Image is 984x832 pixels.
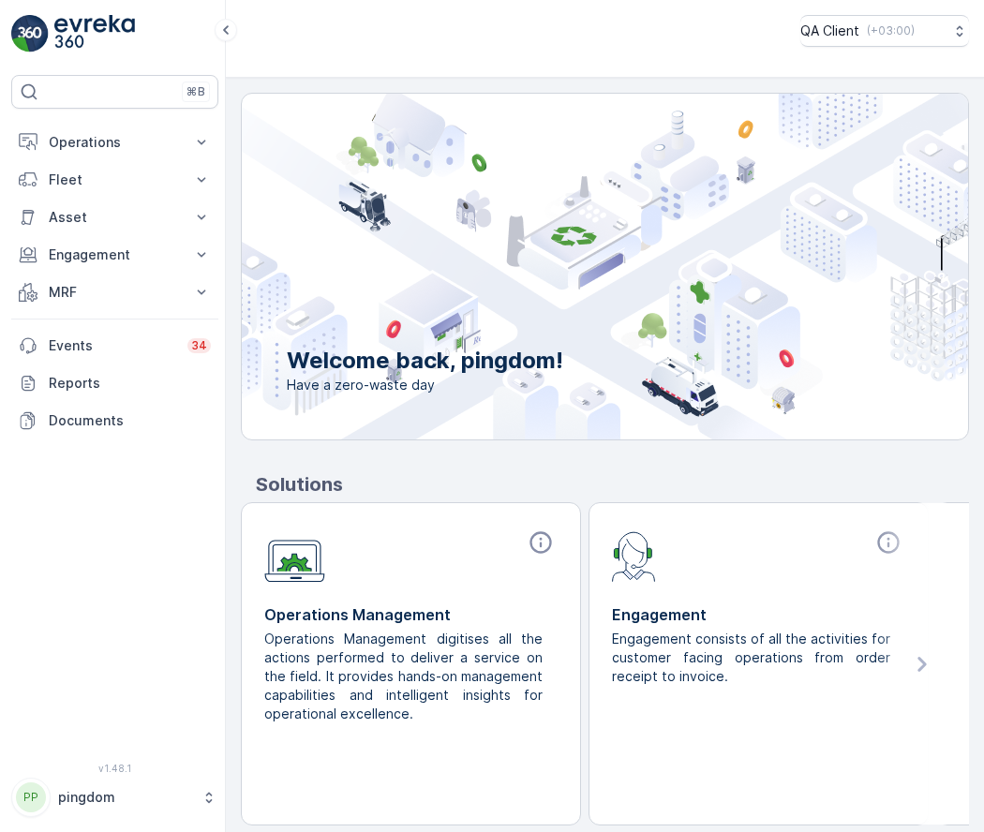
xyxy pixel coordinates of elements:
[49,336,176,355] p: Events
[11,274,218,311] button: MRF
[49,208,181,227] p: Asset
[186,84,205,99] p: ⌘B
[11,124,218,161] button: Operations
[612,529,656,582] img: module-icon
[49,171,181,189] p: Fleet
[191,338,207,353] p: 34
[612,630,890,686] p: Engagement consists of all the activities for customer facing operations from order receipt to in...
[11,199,218,236] button: Asset
[49,283,181,302] p: MRF
[264,603,558,626] p: Operations Management
[256,470,969,498] p: Solutions
[49,133,181,152] p: Operations
[800,22,859,40] p: QA Client
[11,161,218,199] button: Fleet
[49,411,211,430] p: Documents
[49,374,211,393] p: Reports
[16,782,46,812] div: PP
[867,23,915,38] p: ( +03:00 )
[11,327,218,364] a: Events34
[49,245,181,264] p: Engagement
[11,763,218,774] span: v 1.48.1
[264,529,325,583] img: module-icon
[264,630,543,723] p: Operations Management digitises all the actions performed to deliver a service on the field. It p...
[11,364,218,402] a: Reports
[800,15,969,47] button: QA Client(+03:00)
[11,15,49,52] img: logo
[54,15,135,52] img: logo_light-DOdMpM7g.png
[287,376,563,394] span: Have a zero-waste day
[11,236,218,274] button: Engagement
[612,603,905,626] p: Engagement
[11,402,218,439] a: Documents
[287,346,563,376] p: Welcome back, pingdom!
[157,94,968,439] img: city illustration
[58,788,192,807] p: pingdom
[11,778,218,817] button: PPpingdom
